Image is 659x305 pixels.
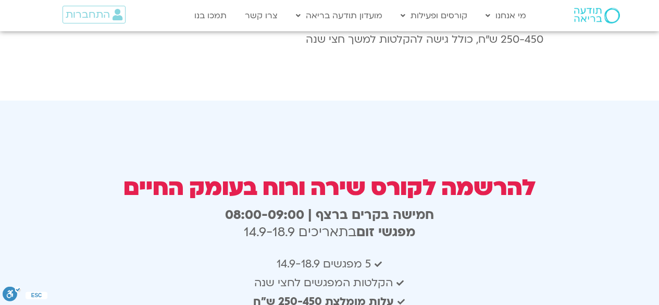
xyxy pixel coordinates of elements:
[225,206,434,224] b: חמישה בקרים ברצף | 08:00-09:00
[277,255,374,274] span: 5 מפגשים 14.9-18.9
[63,6,126,23] a: התחברות
[291,6,388,26] a: מועדון תודעה בריאה
[480,6,531,26] a: מי אנחנו
[76,206,583,241] h3: בתאריכים 14.9-18.9
[395,6,473,26] a: קורסים ופעילות
[356,224,415,241] strong: מפגשי זום
[189,6,232,26] a: תמכו בנו
[66,9,110,20] span: התחברות
[240,6,283,26] a: צרו קשר
[574,8,620,23] img: תודעה בריאה
[76,173,583,202] h3: להרשמה לקורס שירה ורוח בעומק החיים
[254,274,395,292] span: הקלטות המפגשים לחצי שנה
